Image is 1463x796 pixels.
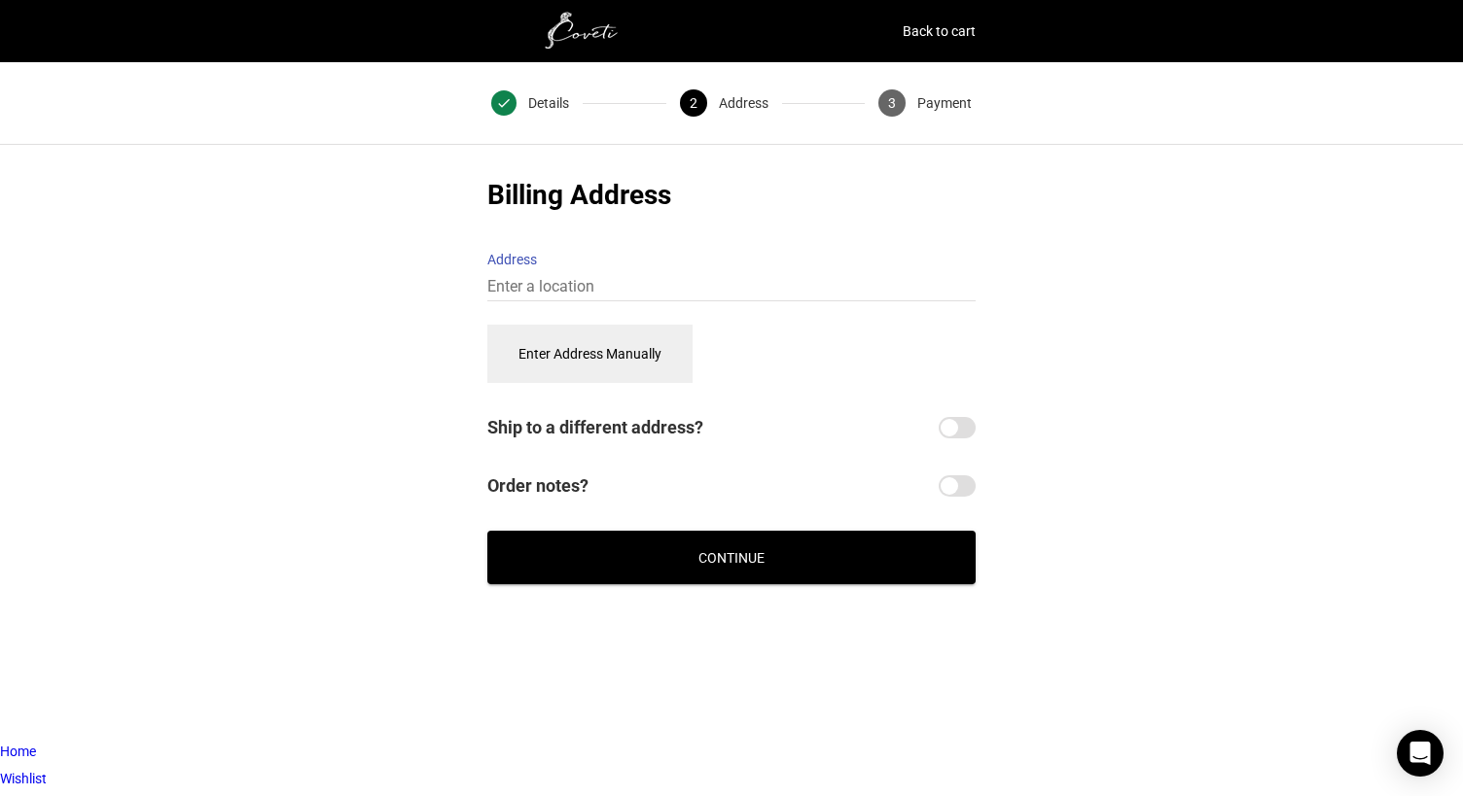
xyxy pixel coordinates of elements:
img: white1.png [487,12,682,51]
div: Open Intercom Messenger [1397,730,1444,777]
button: Enter Address Manually [487,325,693,383]
input: Order notes? [939,475,976,497]
span: 1 [491,90,517,116]
button: 2 Address [666,62,782,144]
span: Ship to a different address? [487,414,939,441]
h2: Billing Address [487,176,976,215]
input: Enter a location [487,273,976,301]
button: Continue [487,531,976,584]
span: Details [528,89,569,117]
a: Back to cart [903,17,976,45]
span: Order notes? [487,472,939,500]
button: 1 Details [478,62,583,144]
button: 3 Payment [865,62,985,144]
span: 3 [878,89,906,117]
span: Address [719,89,768,117]
span: 2 [680,89,707,117]
input: Ship to a different address? [939,417,976,438]
span: Payment [917,89,972,117]
label: Address [487,246,976,273]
